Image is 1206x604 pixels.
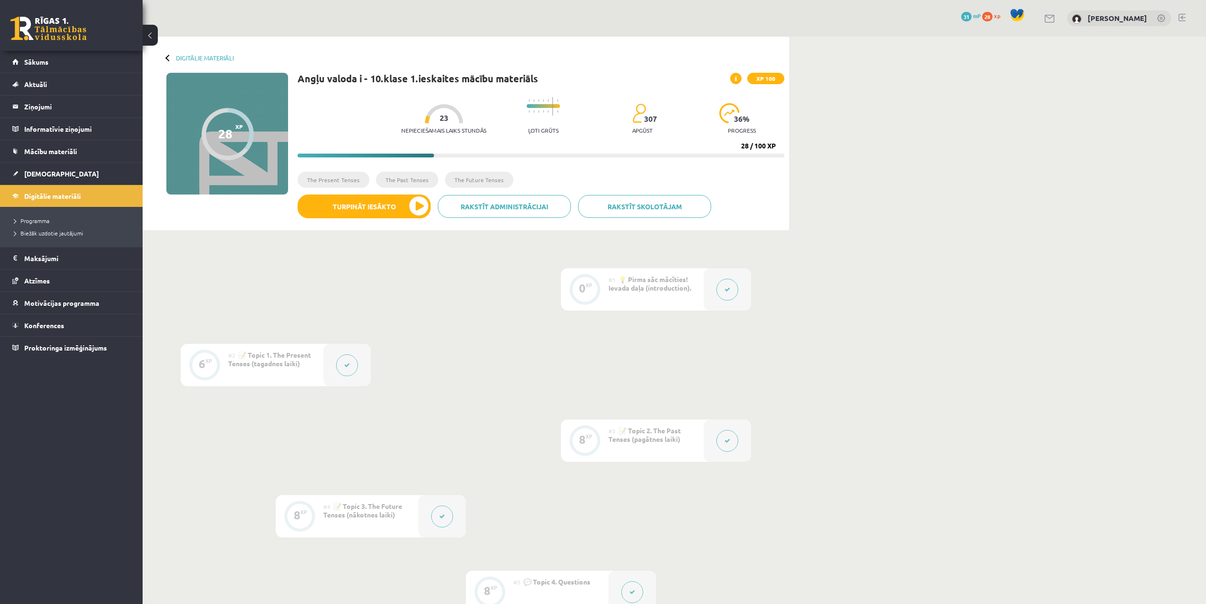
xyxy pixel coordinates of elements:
span: #2 [228,351,235,359]
a: Maksājumi [12,247,131,269]
p: Nepieciešamais laiks stundās [401,127,486,134]
span: [DEMOGRAPHIC_DATA] [24,169,99,178]
div: XP [586,283,592,288]
img: icon-short-line-57e1e144782c952c97e751825c79c345078a6d821885a25fce030b3d8c18986b.svg [557,110,558,113]
span: 28 [982,12,993,21]
a: Rīgas 1. Tālmācības vidusskola [10,17,87,40]
span: #3 [608,427,616,435]
span: XP [235,123,243,130]
img: Kirils Bondarevs [1072,14,1081,24]
p: Ļoti grūts [528,127,559,134]
a: Informatīvie ziņojumi [12,118,131,140]
span: xp [994,12,1000,19]
span: 📝 Topic 3. The Future Tenses (nākotnes laiki) [323,502,402,519]
img: icon-short-line-57e1e144782c952c97e751825c79c345078a6d821885a25fce030b3d8c18986b.svg [543,110,544,113]
a: Biežāk uzdotie jautājumi [14,229,133,237]
span: 36 % [734,115,750,123]
div: 8 [294,511,300,519]
div: 8 [484,586,491,595]
span: mP [973,12,981,19]
span: 307 [644,115,657,123]
div: XP [491,585,497,590]
a: Konferences [12,314,131,336]
img: icon-short-line-57e1e144782c952c97e751825c79c345078a6d821885a25fce030b3d8c18986b.svg [533,99,534,102]
button: Turpināt iesākto [298,195,431,218]
a: 31 mP [961,12,981,19]
div: XP [205,358,212,363]
img: icon-progress-161ccf0a02000e728c5f80fcf4c31c7af3da0e1684b2b1d7c360e028c24a22f1.svg [719,103,740,123]
img: icon-short-line-57e1e144782c952c97e751825c79c345078a6d821885a25fce030b3d8c18986b.svg [538,110,539,113]
a: Digitālie materiāli [176,54,234,61]
a: Motivācijas programma [12,292,131,314]
img: icon-short-line-57e1e144782c952c97e751825c79c345078a6d821885a25fce030b3d8c18986b.svg [548,110,549,113]
img: icon-short-line-57e1e144782c952c97e751825c79c345078a6d821885a25fce030b3d8c18986b.svg [557,99,558,102]
span: Digitālie materiāli [24,192,81,200]
span: 23 [440,114,448,122]
p: progress [728,127,756,134]
img: students-c634bb4e5e11cddfef0936a35e636f08e4e9abd3cc4e673bd6f9a4125e45ecb1.svg [632,103,646,123]
div: 28 [218,127,232,141]
img: icon-short-line-57e1e144782c952c97e751825c79c345078a6d821885a25fce030b3d8c18986b.svg [533,110,534,113]
img: icon-long-line-d9ea69661e0d244f92f715978eff75569469978d946b2353a9bb055b3ed8787d.svg [552,97,553,116]
a: Ziņojumi [12,96,131,117]
a: 28 xp [982,12,1005,19]
span: 💬 Topic 4. Questions [523,577,590,586]
img: icon-short-line-57e1e144782c952c97e751825c79c345078a6d821885a25fce030b3d8c18986b.svg [529,110,530,113]
span: Mācību materiāli [24,147,77,156]
li: The Future Tenses [445,172,513,188]
li: The Past Tenses [376,172,438,188]
a: Rakstīt skolotājam [578,195,711,218]
div: XP [586,434,592,439]
legend: Ziņojumi [24,96,131,117]
span: Motivācijas programma [24,299,99,307]
img: icon-short-line-57e1e144782c952c97e751825c79c345078a6d821885a25fce030b3d8c18986b.svg [538,99,539,102]
span: Aktuāli [24,80,47,88]
span: #5 [513,578,521,586]
a: Aktuāli [12,73,131,95]
span: #4 [323,503,330,510]
span: 💡 Pirms sāc mācīties! Ievada daļa (introduction). [608,275,691,292]
div: XP [300,509,307,515]
a: Mācību materiāli [12,140,131,162]
a: Atzīmes [12,270,131,292]
a: Sākums [12,51,131,73]
span: XP 100 [747,73,784,84]
legend: Maksājumi [24,247,131,269]
a: [DEMOGRAPHIC_DATA] [12,163,131,185]
span: Sākums [24,58,48,66]
li: The Present Tenses [298,172,369,188]
img: icon-short-line-57e1e144782c952c97e751825c79c345078a6d821885a25fce030b3d8c18986b.svg [548,99,549,102]
a: [PERSON_NAME] [1088,13,1147,23]
div: 6 [199,360,205,368]
span: 31 [961,12,972,21]
img: icon-short-line-57e1e144782c952c97e751825c79c345078a6d821885a25fce030b3d8c18986b.svg [529,99,530,102]
span: 📝 Topic 1. The Present Tenses (tagadnes laiki) [228,351,311,368]
span: Biežāk uzdotie jautājumi [14,229,83,237]
span: #1 [608,276,616,283]
span: Atzīmes [24,276,50,285]
a: Digitālie materiāli [12,185,131,207]
a: Rakstīt administrācijai [438,195,571,218]
legend: Informatīvie ziņojumi [24,118,131,140]
h1: Angļu valoda i - 10.klase 1.ieskaites mācību materiāls [298,73,538,84]
a: Proktoringa izmēģinājums [12,337,131,359]
p: apgūst [632,127,653,134]
div: 0 [579,284,586,292]
span: Proktoringa izmēģinājums [24,343,107,352]
a: Programma [14,216,133,225]
div: 8 [579,435,586,444]
span: Konferences [24,321,64,330]
span: Programma [14,217,49,224]
span: 📝 Topic 2. The Past Tenses (pagātnes laiki) [608,426,681,443]
img: icon-short-line-57e1e144782c952c97e751825c79c345078a6d821885a25fce030b3d8c18986b.svg [543,99,544,102]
